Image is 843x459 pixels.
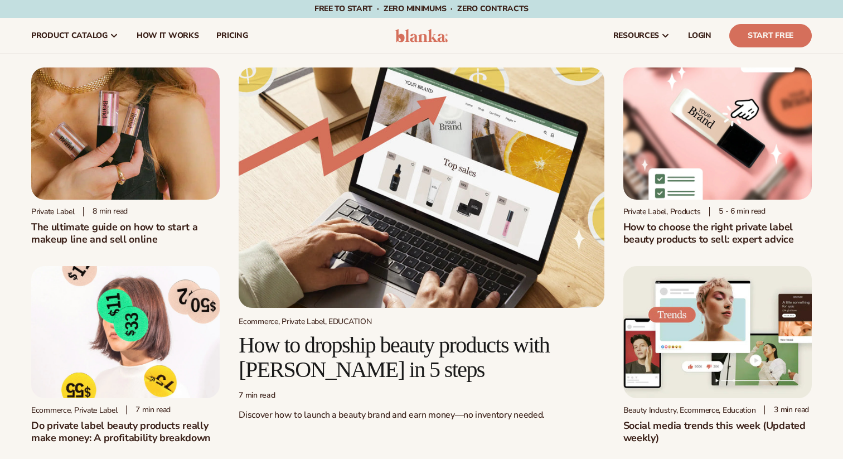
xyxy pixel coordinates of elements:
[239,391,604,400] div: 7 min read
[688,31,711,40] span: LOGIN
[31,67,220,200] img: Person holding branded make up with a solid pink background
[623,67,812,200] img: Private Label Beauty Products Click
[623,419,812,444] h2: Social media trends this week (Updated weekly)
[623,266,812,444] a: Social media trends this week (Updated weekly) Beauty Industry, Ecommerce, Education 3 min readSo...
[679,18,720,54] a: LOGIN
[395,29,448,42] img: logo
[314,3,529,14] span: Free to start · ZERO minimums · ZERO contracts
[83,207,128,216] div: 8 min read
[31,266,220,444] a: Profitability of private label company Ecommerce, Private Label 7 min readDo private label beauty...
[128,18,208,54] a: How It Works
[31,221,220,245] h1: The ultimate guide on how to start a makeup line and sell online
[137,31,199,40] span: How It Works
[31,67,220,245] a: Person holding branded make up with a solid pink background Private label 8 min readThe ultimate ...
[613,31,659,40] span: resources
[216,31,248,40] span: pricing
[239,333,604,382] h2: How to dropship beauty products with [PERSON_NAME] in 5 steps
[729,24,812,47] a: Start Free
[207,18,256,54] a: pricing
[623,221,812,245] h2: How to choose the right private label beauty products to sell: expert advice
[764,405,809,415] div: 3 min read
[239,67,604,430] a: Growing money with ecommerce Ecommerce, Private Label, EDUCATION How to dropship beauty products ...
[623,405,756,415] div: Beauty Industry, Ecommerce, Education
[239,317,604,326] div: Ecommerce, Private Label, EDUCATION
[31,405,117,415] div: Ecommerce, Private Label
[126,405,171,415] div: 7 min read
[709,207,766,216] div: 5 - 6 min read
[31,207,74,216] div: Private label
[623,266,812,398] img: Social media trends this week (Updated weekly)
[31,419,220,444] h2: Do private label beauty products really make money: A profitability breakdown
[623,207,701,216] div: Private Label, Products
[604,18,679,54] a: resources
[31,31,108,40] span: product catalog
[239,409,604,421] p: Discover how to launch a beauty brand and earn money—no inventory needed.
[239,67,604,308] img: Growing money with ecommerce
[31,266,220,398] img: Profitability of private label company
[22,18,128,54] a: product catalog
[623,67,812,245] a: Private Label Beauty Products Click Private Label, Products 5 - 6 min readHow to choose the right...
